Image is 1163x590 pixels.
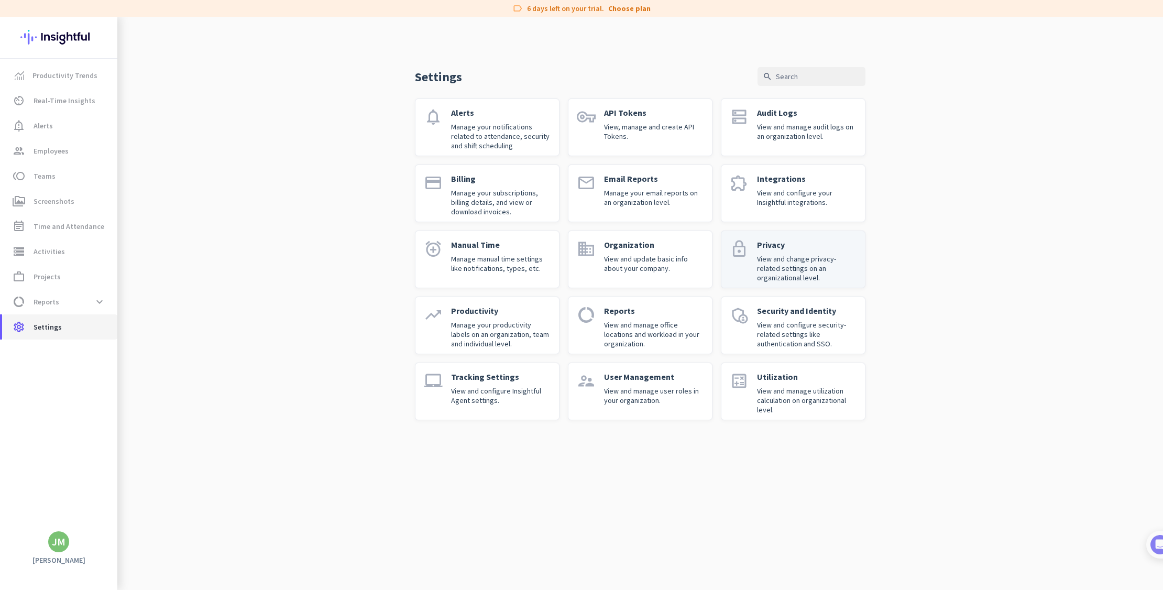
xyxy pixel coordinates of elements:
p: View and manage audit logs on an organization level. [757,122,857,141]
a: menu-itemProductivity Trends [2,63,117,88]
p: Manage your subscriptions, billing details, and view or download invoices. [451,188,551,216]
i: event_note [13,220,25,233]
p: View and configure Insightful Agent settings. [451,386,551,405]
a: paymentBillingManage your subscriptions, billing details, and view or download invoices. [415,165,559,222]
a: av_timerReal-Time Insights [2,88,117,113]
i: payment [424,173,443,192]
a: vpn_keyAPI TokensView, manage and create API Tokens. [568,99,712,156]
i: label [512,3,523,14]
i: data_usage [577,305,596,324]
span: Time and Attendance [34,220,104,233]
i: notifications [424,107,443,126]
img: menu-item [15,71,24,80]
i: supervisor_account [577,372,596,390]
i: laptop_mac [424,372,443,390]
a: tollTeams [2,163,117,189]
a: extensionIntegrationsView and configure your Insightful integrations. [721,165,865,222]
p: Tracking Settings [451,372,551,382]
a: notificationsAlertsManage your notifications related to attendance, security and shift scheduling [415,99,559,156]
a: Choose plan [608,3,651,14]
span: Employees [34,145,69,157]
a: admin_panel_settingsSecurity and IdentityView and configure security-related settings like authen... [721,297,865,354]
p: Security and Identity [757,305,857,316]
i: lock [730,239,749,258]
p: Manage manual time settings like notifications, types, etc. [451,254,551,273]
i: storage [13,245,25,258]
button: expand_more [90,292,109,311]
span: Projects [34,270,61,283]
p: View and update basic info about your company. [604,254,704,273]
i: data_usage [13,296,25,308]
a: domainOrganizationView and update basic info about your company. [568,231,712,288]
i: notification_important [13,119,25,132]
span: Settings [34,321,62,333]
i: vpn_key [577,107,596,126]
span: Screenshots [34,195,74,207]
a: laptop_macTracking SettingsView and configure Insightful Agent settings. [415,363,559,420]
i: group [13,145,25,157]
a: work_outlineProjects [2,264,117,289]
i: trending_up [424,305,443,324]
p: View and configure your Insightful integrations. [757,188,857,207]
i: work_outline [13,270,25,283]
span: Reports [34,296,59,308]
i: domain [577,239,596,258]
p: View and configure security-related settings like authentication and SSO. [757,320,857,348]
i: toll [13,170,25,182]
p: Productivity [451,305,551,316]
i: dns [730,107,749,126]
p: API Tokens [604,107,704,118]
a: data_usageReportsView and manage office locations and workload in your organization. [568,297,712,354]
span: Productivity Trends [32,69,97,82]
i: perm_media [13,195,25,207]
p: Email Reports [604,173,704,184]
img: Insightful logo [20,17,97,58]
a: lockPrivacyView and change privacy-related settings on an organizational level. [721,231,865,288]
p: View and manage office locations and workload in your organization. [604,320,704,348]
p: Reports [604,305,704,316]
i: calculate [730,372,749,390]
a: alarm_addManual TimeManage manual time settings like notifications, types, etc. [415,231,559,288]
p: Settings [415,69,462,85]
p: Alerts [451,107,551,118]
div: JM [52,537,65,547]
p: Manual Time [451,239,551,250]
a: storageActivities [2,239,117,264]
a: notification_importantAlerts [2,113,117,138]
i: email [577,173,596,192]
p: User Management [604,372,704,382]
i: av_timer [13,94,25,107]
p: Privacy [757,239,857,250]
p: Audit Logs [757,107,857,118]
p: Billing [451,173,551,184]
a: dnsAudit LogsView and manage audit logs on an organization level. [721,99,865,156]
span: Teams [34,170,56,182]
p: View and manage user roles in your organization. [604,386,704,405]
p: Manage your notifications related to attendance, security and shift scheduling [451,122,551,150]
p: Integrations [757,173,857,184]
p: Organization [604,239,704,250]
p: View, manage and create API Tokens. [604,122,704,141]
p: Manage your email reports on an organization level. [604,188,704,207]
a: trending_upProductivityManage your productivity labels on an organization, team and individual le... [415,297,559,354]
i: search [763,72,772,81]
i: extension [730,173,749,192]
span: Real-Time Insights [34,94,95,107]
a: event_noteTime and Attendance [2,214,117,239]
a: supervisor_accountUser ManagementView and manage user roles in your organization. [568,363,712,420]
a: calculateUtilizationView and manage utilization calculation on organizational level. [721,363,865,420]
input: Search [758,67,865,86]
a: data_usageReportsexpand_more [2,289,117,314]
i: alarm_add [424,239,443,258]
p: View and manage utilization calculation on organizational level. [757,386,857,414]
a: settingsSettings [2,314,117,340]
i: settings [13,321,25,333]
a: emailEmail ReportsManage your email reports on an organization level. [568,165,712,222]
span: Alerts [34,119,53,132]
p: Utilization [757,372,857,382]
p: View and change privacy-related settings on an organizational level. [757,254,857,282]
i: admin_panel_settings [730,305,749,324]
span: Activities [34,245,65,258]
p: Manage your productivity labels on an organization, team and individual level. [451,320,551,348]
a: groupEmployees [2,138,117,163]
